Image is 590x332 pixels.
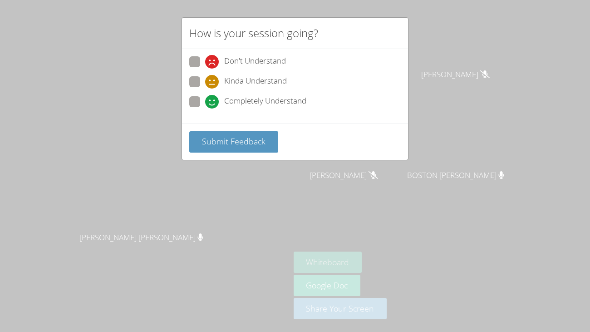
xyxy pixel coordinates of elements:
span: Completely Understand [224,95,306,109]
h2: How is your session going? [189,25,318,41]
span: Don't Understand [224,55,286,69]
span: Submit Feedback [202,136,265,147]
span: Kinda Understand [224,75,287,89]
button: Submit Feedback [189,131,278,153]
